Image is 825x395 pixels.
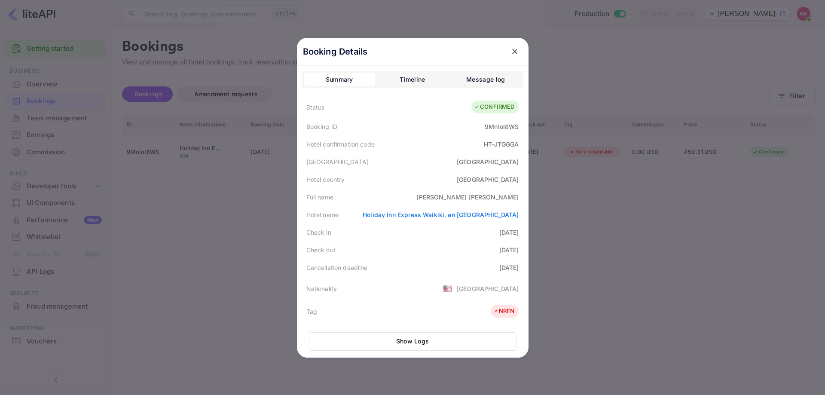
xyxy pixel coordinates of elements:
[306,228,331,237] div: Check in
[306,175,345,184] div: Hotel country
[416,193,519,202] div: [PERSON_NAME] [PERSON_NAME]
[306,284,337,293] div: Nationality
[493,307,515,315] div: NRFN
[326,74,353,85] div: Summary
[306,245,336,254] div: Check out
[306,307,317,316] div: Tag
[457,284,519,293] div: [GEOGRAPHIC_DATA]
[306,193,333,202] div: Full name
[443,281,452,296] span: United States
[306,210,339,219] div: Hotel name
[306,157,369,166] div: [GEOGRAPHIC_DATA]
[306,103,325,112] div: Status
[507,44,522,59] button: close
[484,140,519,149] div: HT-JTGGGA
[303,45,368,58] p: Booking Details
[499,263,519,272] div: [DATE]
[499,228,519,237] div: [DATE]
[457,157,519,166] div: [GEOGRAPHIC_DATA]
[499,245,519,254] div: [DATE]
[304,73,375,86] button: Summary
[363,211,519,218] a: Holiday Inn Express Waikiki, an [GEOGRAPHIC_DATA]
[474,103,514,111] div: CONFIRMED
[306,122,338,131] div: Booking ID
[450,73,521,86] button: Message log
[309,332,516,351] button: Show Logs
[377,73,448,86] button: Timeline
[485,122,519,131] div: 9MnIoI8WS
[466,74,505,85] div: Message log
[457,175,519,184] div: [GEOGRAPHIC_DATA]
[400,74,425,85] div: Timeline
[306,263,368,272] div: Cancellation deadline
[306,140,375,149] div: Hotel confirmation code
